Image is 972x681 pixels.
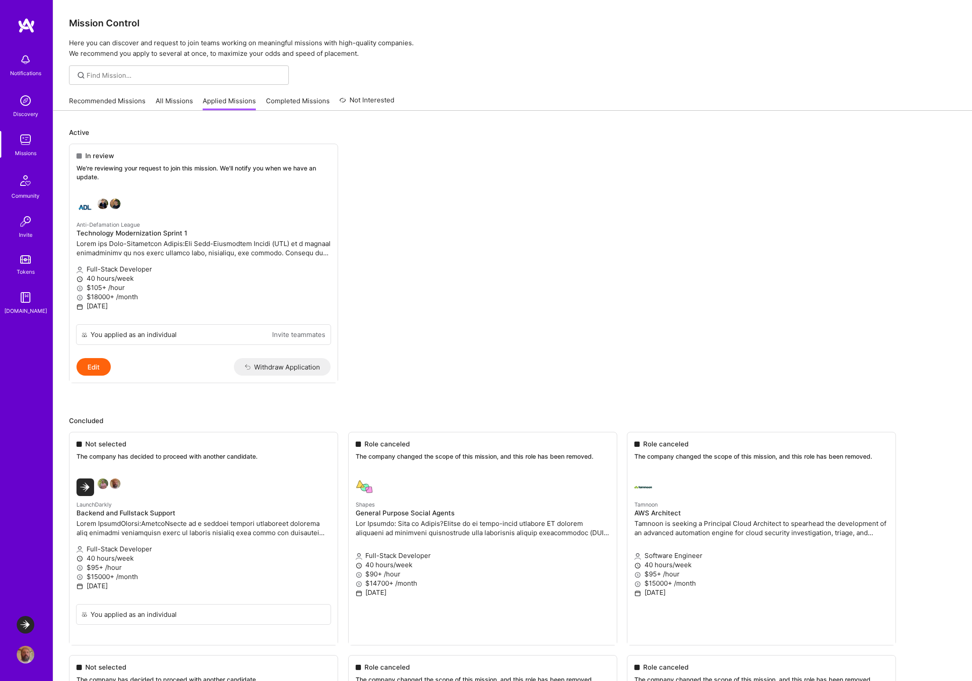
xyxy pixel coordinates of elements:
a: Anti-Defamation League company logoElon SalfatiOmer HochmanAnti-Defamation LeagueTechnology Moder... [69,192,338,324]
p: Active [69,128,956,137]
p: Full-Stack Developer [76,264,331,274]
div: Tokens [17,267,35,276]
a: LaunchDarkly: Backend and Fullstack Support [15,616,36,634]
i: icon MoneyGray [76,285,83,292]
img: Elon Salfati [98,199,108,209]
div: Discovery [13,109,38,119]
img: Omer Hochman [110,199,120,209]
i: icon Clock [76,276,83,283]
h4: Technology Modernization Sprint 1 [76,229,331,237]
small: Anti-Defamation League [76,221,140,228]
div: You applied as an individual [91,330,177,339]
p: $105+ /hour [76,283,331,292]
p: [DATE] [76,301,331,311]
p: Here you can discover and request to join teams working on meaningful missions with high-quality ... [69,38,956,59]
span: In review [85,151,114,160]
a: Not Interested [339,95,394,111]
img: Invite [17,213,34,230]
i: icon MoneyGray [76,294,83,301]
img: teamwork [17,131,34,149]
p: 40 hours/week [76,274,331,283]
div: Missions [15,149,36,158]
i: icon Applicant [76,267,83,273]
a: Invite teammates [272,330,325,339]
input: Find Mission... [87,71,282,80]
img: tokens [20,255,31,264]
i: icon SearchGrey [76,70,86,80]
div: Invite [19,230,33,239]
img: User Avatar [17,646,34,663]
img: guide book [17,289,34,306]
a: All Missions [156,96,193,111]
div: Community [11,191,40,200]
div: Notifications [10,69,41,78]
button: Withdraw Application [234,358,331,376]
p: Lorem ips Dolo-Sitametcon Adipis:Eli Sedd-Eiusmodtem Incidi (UTL) et d magnaal enimadminimv qu no... [76,239,331,257]
p: $18000+ /month [76,292,331,301]
a: Recommended Missions [69,96,146,111]
p: We're reviewing your request to join this mission. We'll notify you when we have an update. [76,164,331,181]
p: Concluded [69,416,956,425]
a: Completed Missions [266,96,330,111]
img: Anti-Defamation League company logo [76,199,94,216]
h3: Mission Control [69,18,956,29]
a: User Avatar [15,646,36,663]
img: bell [17,51,34,69]
i: icon Calendar [76,304,83,310]
div: [DOMAIN_NAME] [4,306,47,315]
a: Applied Missions [203,96,256,111]
img: Community [15,170,36,191]
img: LaunchDarkly: Backend and Fullstack Support [17,616,34,634]
img: logo [18,18,35,33]
img: discovery [17,92,34,109]
button: Edit [76,358,111,376]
